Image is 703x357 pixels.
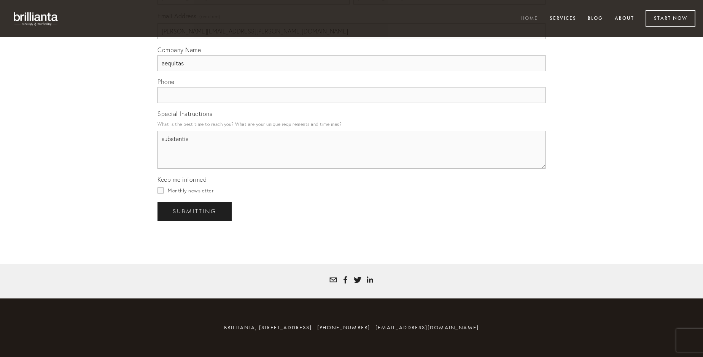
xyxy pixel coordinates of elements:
[583,13,608,25] a: Blog
[545,13,581,25] a: Services
[8,8,65,30] img: brillianta - research, strategy, marketing
[342,276,349,284] a: Tatyana Bolotnikov White
[157,78,175,86] span: Phone
[317,324,370,331] span: [PHONE_NUMBER]
[168,187,213,194] span: Monthly newsletter
[157,119,546,129] p: What is the best time to reach you? What are your unique requirements and timelines?
[173,208,216,215] span: Submitting
[157,202,232,221] button: SubmittingSubmitting
[516,13,543,25] a: Home
[354,276,361,284] a: Tatyana White
[375,324,479,331] a: [EMAIL_ADDRESS][DOMAIN_NAME]
[157,131,546,169] textarea: substantia
[157,187,164,194] input: Monthly newsletter
[646,10,695,27] a: Start Now
[157,176,207,183] span: Keep me informed
[224,324,312,331] span: brillianta, [STREET_ADDRESS]
[157,46,201,54] span: Company Name
[610,13,639,25] a: About
[366,276,374,284] a: Tatyana White
[329,276,337,284] a: tatyana@brillianta.com
[157,110,212,117] span: Special Instructions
